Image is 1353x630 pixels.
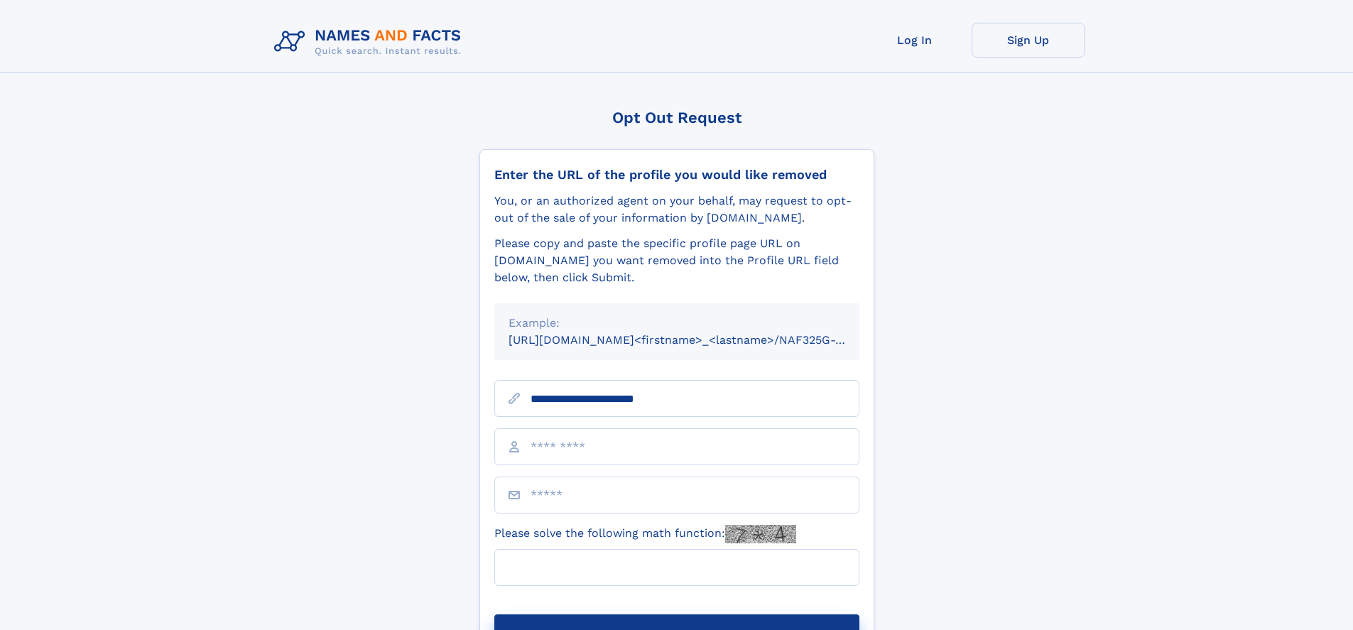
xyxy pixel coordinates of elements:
a: Sign Up [972,23,1085,58]
div: Enter the URL of the profile you would like removed [494,167,859,183]
a: Log In [858,23,972,58]
div: Opt Out Request [479,109,874,126]
img: Logo Names and Facts [268,23,473,61]
div: Please copy and paste the specific profile page URL on [DOMAIN_NAME] you want removed into the Pr... [494,235,859,286]
div: You, or an authorized agent on your behalf, may request to opt-out of the sale of your informatio... [494,192,859,227]
small: [URL][DOMAIN_NAME]<firstname>_<lastname>/NAF325G-xxxxxxxx [509,333,886,347]
div: Example: [509,315,845,332]
label: Please solve the following math function: [494,525,796,543]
